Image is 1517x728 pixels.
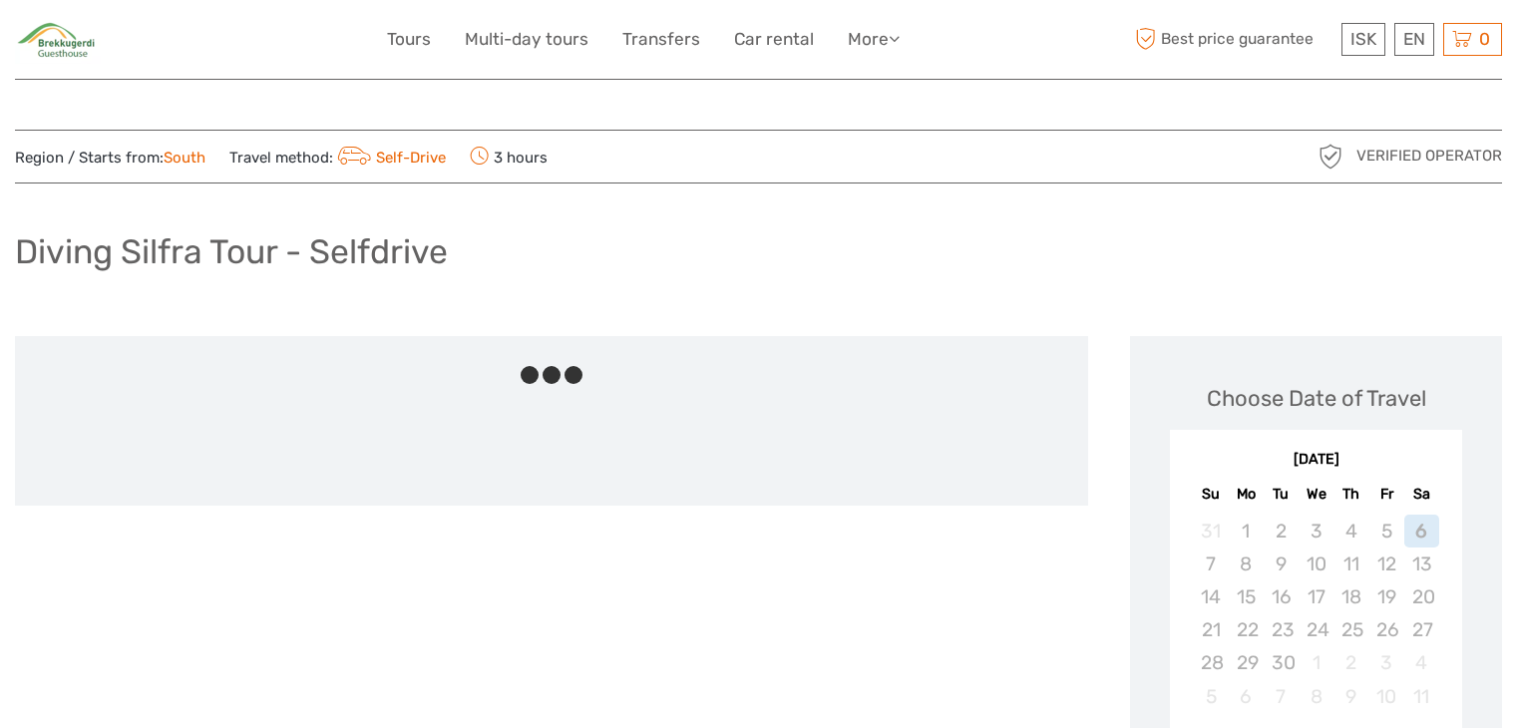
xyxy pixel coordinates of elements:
div: Not available Monday, September 29th, 2025 [1229,646,1264,679]
div: Not available Wednesday, October 8th, 2025 [1299,680,1333,713]
div: Not available Saturday, September 13th, 2025 [1404,547,1439,580]
img: verified_operator_grey_128.png [1315,141,1346,173]
div: Not available Monday, October 6th, 2025 [1229,680,1264,713]
div: Not available Sunday, September 28th, 2025 [1193,646,1228,679]
a: South [164,149,205,167]
div: Not available Thursday, September 4th, 2025 [1333,515,1368,547]
div: Not available Sunday, October 5th, 2025 [1193,680,1228,713]
div: Not available Friday, September 26th, 2025 [1368,613,1403,646]
a: Tours [387,25,431,54]
div: Not available Tuesday, September 2nd, 2025 [1264,515,1299,547]
span: 3 hours [470,143,548,171]
a: Transfers [622,25,700,54]
div: Not available Thursday, October 2nd, 2025 [1333,646,1368,679]
div: Not available Saturday, September 27th, 2025 [1404,613,1439,646]
div: Not available Friday, September 19th, 2025 [1368,580,1403,613]
div: Fr [1368,481,1403,508]
div: Not available Monday, September 15th, 2025 [1229,580,1264,613]
img: 810-a9006e09-e410-48fe-83d8-27309c1dea7f_logo_small.jpg [15,15,101,64]
div: We [1299,481,1333,508]
span: Verified Operator [1356,146,1502,167]
div: Not available Wednesday, September 3rd, 2025 [1299,515,1333,547]
div: Not available Monday, September 1st, 2025 [1229,515,1264,547]
div: Not available Sunday, September 7th, 2025 [1193,547,1228,580]
span: Travel method: [229,143,446,171]
div: [DATE] [1170,450,1462,471]
div: Not available Wednesday, October 1st, 2025 [1299,646,1333,679]
div: Not available Sunday, August 31st, 2025 [1193,515,1228,547]
a: Self-Drive [333,149,446,167]
div: Choose Date of Travel [1207,383,1426,414]
div: Not available Monday, September 22nd, 2025 [1229,613,1264,646]
div: EN [1394,23,1434,56]
span: ISK [1350,29,1376,49]
span: 0 [1476,29,1493,49]
div: Not available Tuesday, October 7th, 2025 [1264,680,1299,713]
div: month 2025-09 [1177,515,1456,713]
div: Not available Friday, September 5th, 2025 [1368,515,1403,547]
div: Not available Saturday, October 11th, 2025 [1404,680,1439,713]
div: Not available Thursday, October 9th, 2025 [1333,680,1368,713]
span: Region / Starts from: [15,148,205,169]
div: Not available Thursday, September 18th, 2025 [1333,580,1368,613]
div: Not available Thursday, September 11th, 2025 [1333,547,1368,580]
div: Not available Friday, September 12th, 2025 [1368,547,1403,580]
div: Mo [1229,481,1264,508]
div: Not available Tuesday, September 16th, 2025 [1264,580,1299,613]
div: Tu [1264,481,1299,508]
div: Not available Sunday, September 21st, 2025 [1193,613,1228,646]
div: Not available Saturday, September 6th, 2025 [1404,515,1439,547]
div: Not available Friday, October 3rd, 2025 [1368,646,1403,679]
div: Sa [1404,481,1439,508]
div: Th [1333,481,1368,508]
div: Not available Saturday, September 20th, 2025 [1404,580,1439,613]
div: Not available Tuesday, September 9th, 2025 [1264,547,1299,580]
a: Car rental [734,25,814,54]
span: Best price guarantee [1130,23,1336,56]
a: More [848,25,900,54]
div: Not available Tuesday, September 30th, 2025 [1264,646,1299,679]
a: Multi-day tours [465,25,588,54]
div: Not available Monday, September 8th, 2025 [1229,547,1264,580]
h1: Diving Silfra Tour - Selfdrive [15,231,448,272]
div: Not available Wednesday, September 24th, 2025 [1299,613,1333,646]
div: Not available Saturday, October 4th, 2025 [1404,646,1439,679]
div: Not available Tuesday, September 23rd, 2025 [1264,613,1299,646]
div: Not available Thursday, September 25th, 2025 [1333,613,1368,646]
div: Su [1193,481,1228,508]
div: Not available Wednesday, September 17th, 2025 [1299,580,1333,613]
div: Not available Friday, October 10th, 2025 [1368,680,1403,713]
div: Not available Wednesday, September 10th, 2025 [1299,547,1333,580]
div: Not available Sunday, September 14th, 2025 [1193,580,1228,613]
